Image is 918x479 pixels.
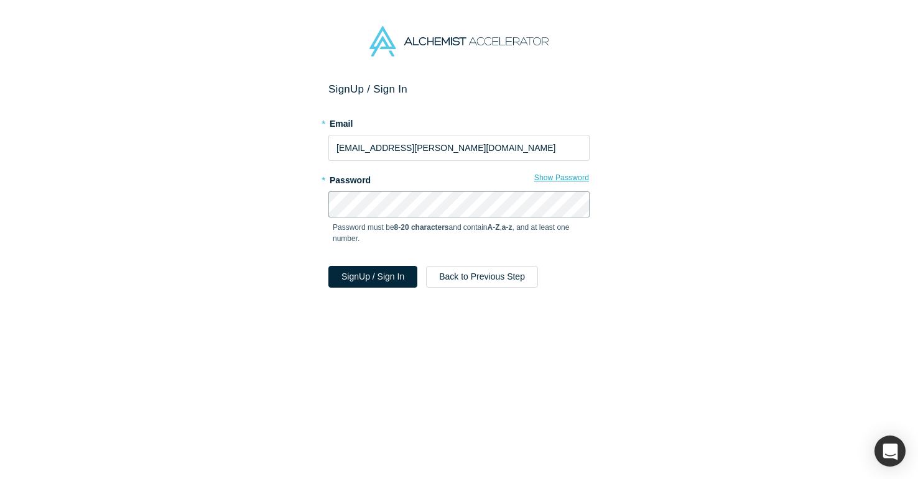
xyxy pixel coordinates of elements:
label: Email [328,113,590,130]
strong: A-Z [488,223,500,232]
button: Show Password [534,170,590,186]
h2: Sign Up / Sign In [328,83,590,96]
img: Alchemist Accelerator Logo [369,26,549,57]
button: SignUp / Sign In [328,266,417,288]
p: Password must be and contain , , and at least one number. [333,222,585,244]
label: Password [328,170,590,187]
strong: a-z [502,223,512,232]
strong: 8-20 characters [394,223,449,232]
button: Back to Previous Step [426,266,538,288]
